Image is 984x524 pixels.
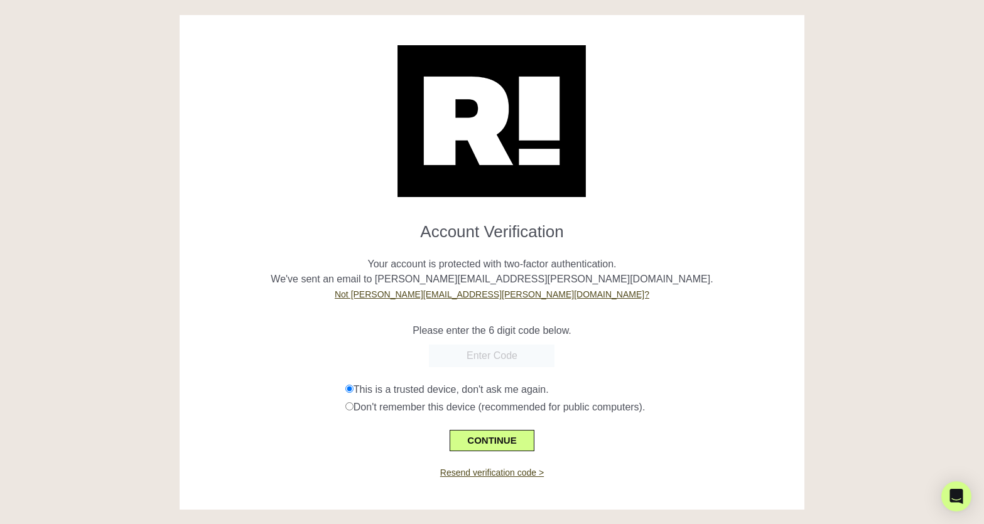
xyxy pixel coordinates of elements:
h1: Account Verification [189,212,795,242]
button: CONTINUE [450,430,534,451]
input: Enter Code [429,345,554,367]
img: Retention.com [397,45,586,197]
a: Resend verification code > [440,468,544,478]
div: Open Intercom Messenger [941,481,971,511]
a: Not [PERSON_NAME][EMAIL_ADDRESS][PERSON_NAME][DOMAIN_NAME]? [335,289,649,299]
div: Don't remember this device (recommended for public computers). [345,400,795,415]
div: This is a trusted device, don't ask me again. [345,382,795,397]
p: Your account is protected with two-factor authentication. We've sent an email to [PERSON_NAME][EM... [189,242,795,302]
p: Please enter the 6 digit code below. [189,323,795,338]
